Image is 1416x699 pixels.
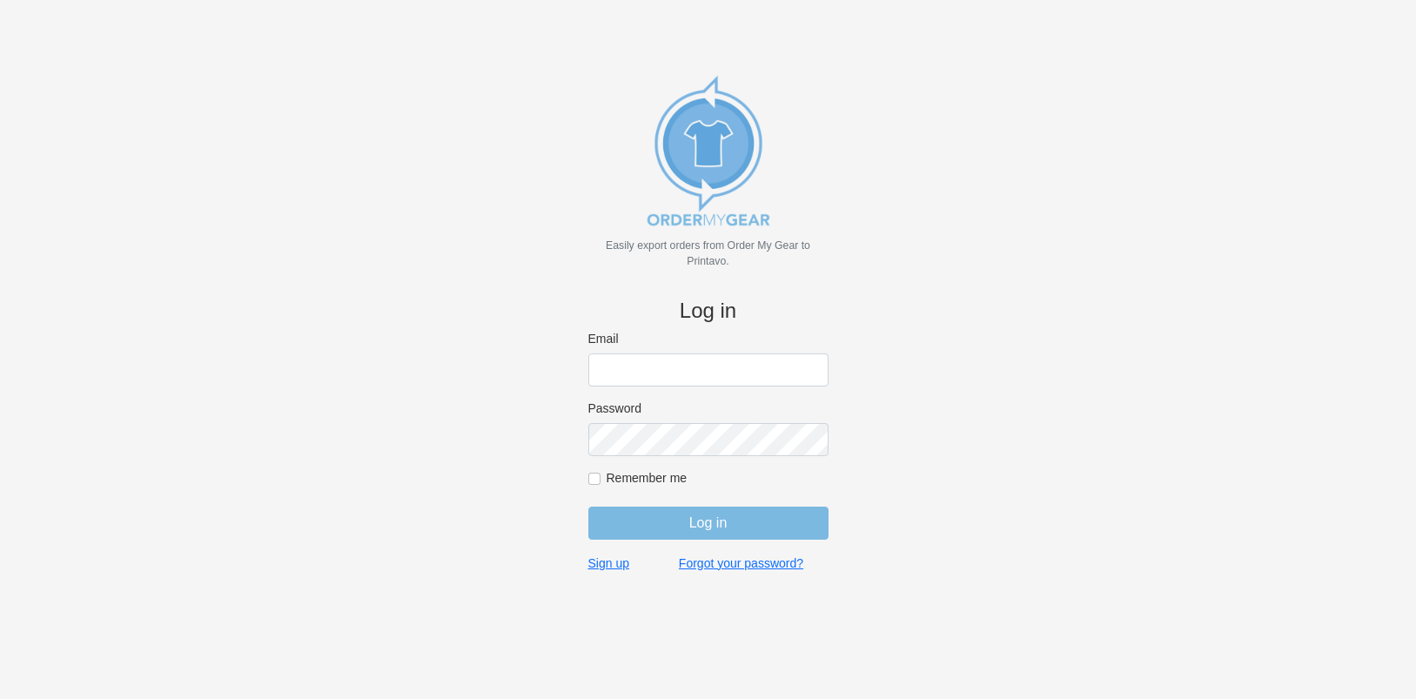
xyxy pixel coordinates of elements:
[679,555,803,571] a: Forgot your password?
[588,299,829,324] h4: Log in
[588,331,829,346] label: Email
[588,238,829,269] p: Easily export orders from Order My Gear to Printavo.
[588,555,629,571] a: Sign up
[607,470,829,486] label: Remember me
[588,400,829,416] label: Password
[588,507,829,540] input: Log in
[621,64,795,238] img: new_omg_export_logo-652582c309f788888370c3373ec495a74b7b3fc93c8838f76510ecd25890bcc4.png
